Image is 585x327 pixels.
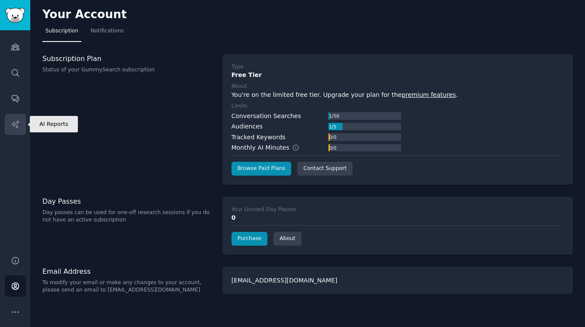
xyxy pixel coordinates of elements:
p: To modify your email or make any changes to your account, please send an email to [EMAIL_ADDRESS]... [42,279,213,294]
div: Conversation Searches [231,112,301,121]
h2: Your Account [42,8,127,22]
div: Type [231,63,244,71]
div: Free Tier [231,71,564,80]
div: You're on the limited free tier. Upgrade your plan for the . [231,90,564,99]
a: Browse Paid Plans [231,162,291,176]
a: Notifications [87,24,127,42]
div: 1 / 50 [328,112,340,120]
div: Tracked Keywords [231,133,286,142]
img: GummySearch logo [5,8,25,23]
div: 0 / 0 [328,133,337,141]
p: Day passes can be used for one-off research sessions if you do not have an active subscription [42,209,213,224]
div: 0 [231,213,564,222]
div: Your Unused Day Passes [231,206,296,214]
div: Audiences [231,122,263,131]
a: Purchase [231,232,268,246]
span: Notifications [90,27,124,35]
div: Limits [231,103,247,110]
a: premium features [402,91,456,98]
a: About [273,232,301,246]
h3: Email Address [42,267,213,276]
div: About [231,83,247,90]
h3: Subscription Plan [42,54,213,63]
div: [EMAIL_ADDRESS][DOMAIN_NAME] [222,267,573,294]
p: Status of your GummySearch subscription [42,66,213,74]
span: Subscription [45,27,78,35]
h3: Day Passes [42,197,213,206]
div: 0 / 0 [328,144,337,152]
a: Subscription [42,24,81,42]
div: Monthly AI Minutes [231,143,309,152]
div: 1 / 5 [328,123,337,131]
a: Contact Support [297,162,353,176]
